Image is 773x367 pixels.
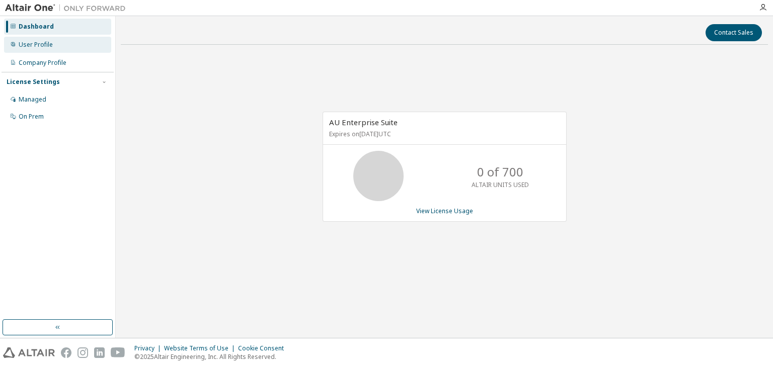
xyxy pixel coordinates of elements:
[94,347,105,358] img: linkedin.svg
[7,78,60,86] div: License Settings
[472,180,529,189] p: ALTAIR UNITS USED
[78,347,88,358] img: instagram.svg
[61,347,71,358] img: facebook.svg
[134,344,164,352] div: Privacy
[706,24,762,41] button: Contact Sales
[329,117,398,127] span: AU Enterprise Suite
[134,352,290,361] p: © 2025 Altair Engineering, Inc. All Rights Reserved.
[329,130,558,138] p: Expires on [DATE] UTC
[5,3,131,13] img: Altair One
[3,347,55,358] img: altair_logo.svg
[19,113,44,121] div: On Prem
[238,344,290,352] div: Cookie Consent
[19,23,54,31] div: Dashboard
[477,163,523,180] p: 0 of 700
[164,344,238,352] div: Website Terms of Use
[19,96,46,104] div: Managed
[111,347,125,358] img: youtube.svg
[19,59,66,67] div: Company Profile
[416,207,473,215] a: View License Usage
[19,41,53,49] div: User Profile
